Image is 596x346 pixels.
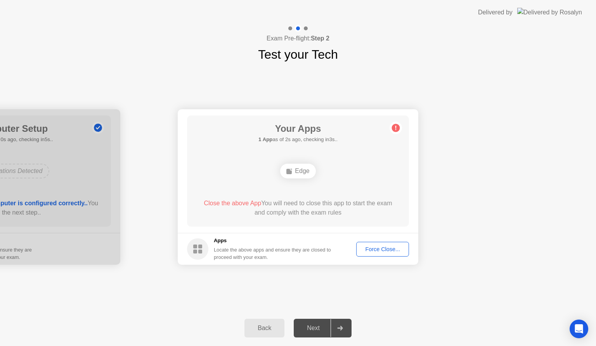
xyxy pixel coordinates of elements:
[570,320,588,338] div: Open Intercom Messenger
[258,122,338,136] h1: Your Apps
[356,242,409,257] button: Force Close...
[294,319,352,337] button: Next
[258,136,272,142] b: 1 App
[244,319,284,337] button: Back
[214,237,331,245] h5: Apps
[478,8,513,17] div: Delivered by
[267,34,329,43] h4: Exam Pre-flight:
[258,45,338,64] h1: Test your Tech
[247,325,282,332] div: Back
[311,35,329,42] b: Step 2
[359,246,406,252] div: Force Close...
[214,246,331,261] div: Locate the above apps and ensure they are closed to proceed with your exam.
[198,199,398,217] div: You will need to close this app to start the exam and comply with the exam rules
[258,136,338,143] h5: as of 2s ago, checking in3s..
[517,8,582,17] img: Delivered by Rosalyn
[204,200,261,206] span: Close the above App
[280,164,315,178] div: Edge
[296,325,331,332] div: Next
